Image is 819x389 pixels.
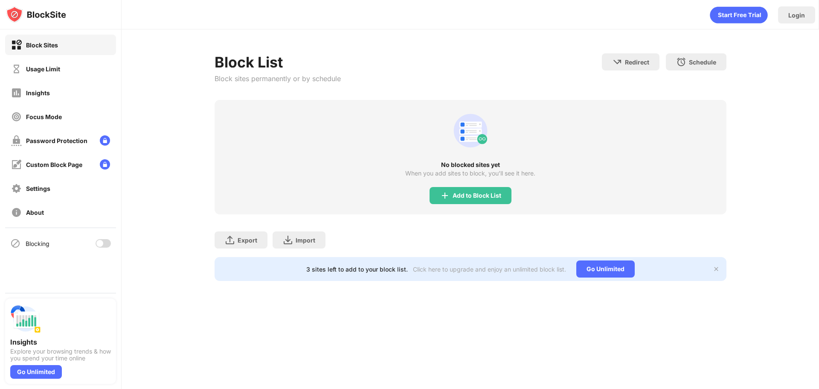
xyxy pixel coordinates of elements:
div: Settings [26,185,50,192]
div: Go Unlimited [10,365,62,379]
div: No blocked sites yet [215,161,726,168]
div: animation [450,110,491,151]
img: time-usage-off.svg [11,64,22,74]
div: Insights [10,338,111,346]
div: Block Sites [26,41,58,49]
div: Explore your browsing trends & how you spend your time online [10,348,111,362]
div: Schedule [689,58,716,66]
div: Block sites permanently or by schedule [215,74,341,83]
div: Login [788,12,805,19]
img: settings-off.svg [11,183,22,194]
div: Password Protection [26,137,87,144]
div: Insights [26,89,50,97]
img: lock-menu.svg [100,159,110,170]
img: customize-block-page-off.svg [11,159,22,170]
div: Focus Mode [26,113,62,120]
img: focus-off.svg [11,111,22,122]
div: Click here to upgrade and enjoy an unlimited block list. [413,266,566,273]
div: Go Unlimited [576,260,635,278]
div: animation [710,6,768,23]
img: logo-blocksite.svg [6,6,66,23]
img: blocking-icon.svg [10,238,20,249]
div: Redirect [625,58,649,66]
img: block-on.svg [11,40,22,50]
img: about-off.svg [11,207,22,218]
img: password-protection-off.svg [11,135,22,146]
div: 3 sites left to add to your block list. [306,266,408,273]
div: Custom Block Page [26,161,82,168]
div: Block List [215,53,341,71]
img: push-insights.svg [10,304,41,334]
img: x-button.svg [713,266,720,272]
div: Blocking [26,240,49,247]
div: Usage Limit [26,65,60,73]
div: Import [296,237,315,244]
div: Add to Block List [453,192,501,199]
div: When you add sites to block, you’ll see it here. [405,170,535,177]
img: insights-off.svg [11,88,22,98]
img: lock-menu.svg [100,135,110,146]
div: About [26,209,44,216]
div: Export [238,237,257,244]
